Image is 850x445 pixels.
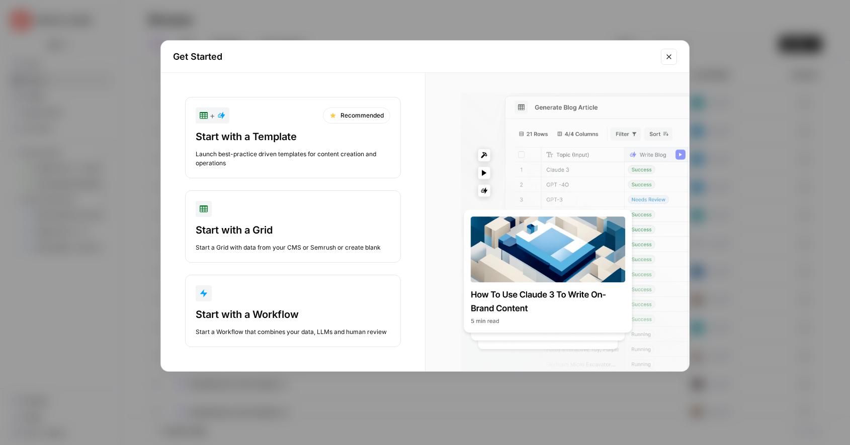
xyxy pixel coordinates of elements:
div: + [200,109,225,122]
div: Start with a Grid [196,223,390,237]
button: Close modal [661,49,677,65]
button: +RecommendedStart with a TemplateLaunch best-practice driven templates for content creation and o... [185,97,401,178]
div: Launch best-practice driven templates for content creation and operations [196,150,390,168]
div: Start a Workflow that combines your data, LLMs and human review [196,327,390,337]
button: Start with a WorkflowStart a Workflow that combines your data, LLMs and human review [185,275,401,347]
h2: Get Started [173,50,655,64]
div: Start a Grid with data from your CMS or Semrush or create blank [196,243,390,252]
div: Start with a Workflow [196,307,390,321]
button: Start with a GridStart a Grid with data from your CMS or Semrush or create blank [185,190,401,263]
div: Recommended [323,107,390,124]
div: Start with a Template [196,130,390,144]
